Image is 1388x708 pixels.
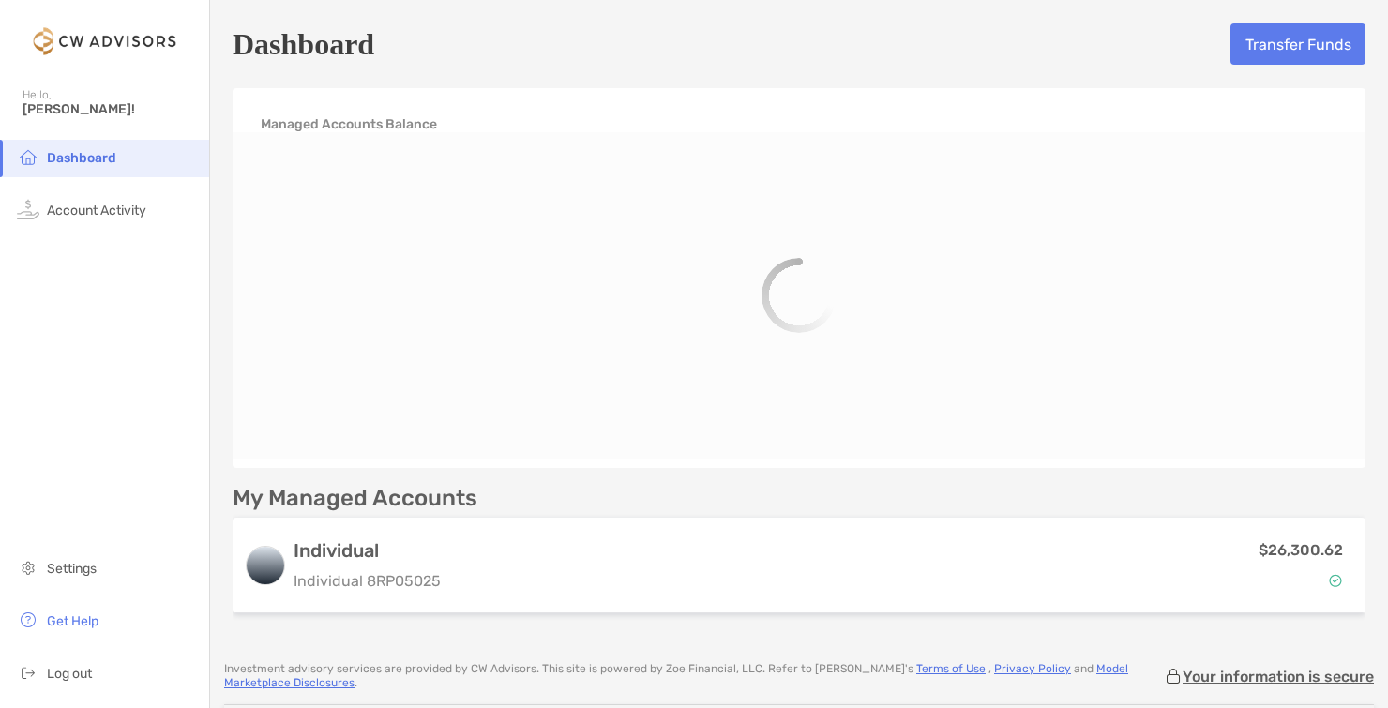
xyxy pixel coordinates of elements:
[224,662,1128,689] a: Model Marketplace Disclosures
[23,8,187,75] img: Zoe Logo
[1329,574,1342,587] img: Account Status icon
[261,116,437,132] h4: Managed Accounts Balance
[47,203,146,218] span: Account Activity
[916,662,986,675] a: Terms of Use
[247,547,284,584] img: logo account
[994,662,1071,675] a: Privacy Policy
[17,609,39,631] img: get-help icon
[17,556,39,579] img: settings icon
[23,101,198,117] span: [PERSON_NAME]!
[224,662,1164,690] p: Investment advisory services are provided by CW Advisors . This site is powered by Zoe Financial,...
[294,539,441,562] h3: Individual
[233,487,477,510] p: My Managed Accounts
[47,561,97,577] span: Settings
[17,661,39,684] img: logout icon
[1183,668,1374,685] p: Your information is secure
[17,145,39,168] img: household icon
[47,150,116,166] span: Dashboard
[47,666,92,682] span: Log out
[233,23,374,66] h5: Dashboard
[17,198,39,220] img: activity icon
[1230,23,1365,65] button: Transfer Funds
[294,569,441,593] p: Individual 8RP05025
[47,613,98,629] span: Get Help
[1259,538,1343,562] p: $26,300.62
